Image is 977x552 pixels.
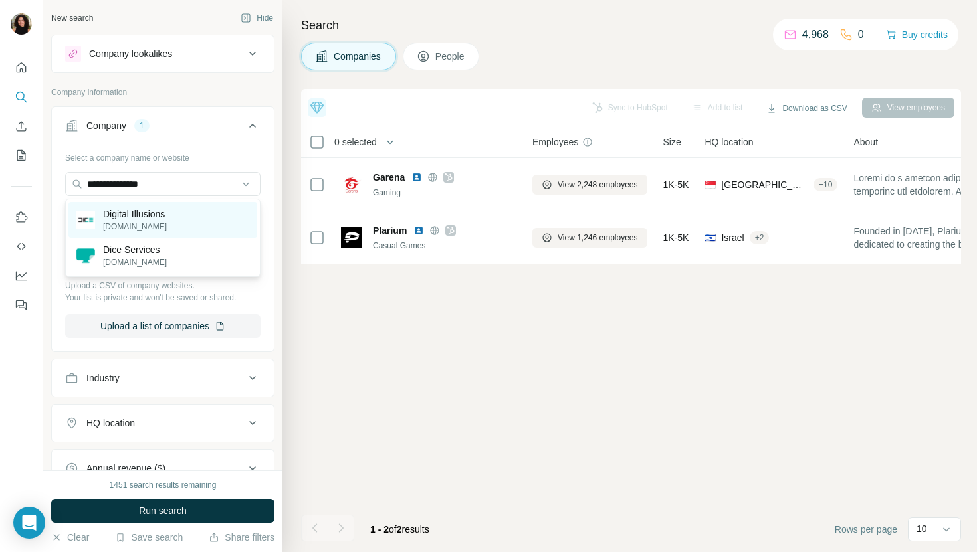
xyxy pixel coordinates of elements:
button: HQ location [52,407,274,439]
button: Enrich CSV [11,114,32,138]
span: 1K-5K [663,231,689,244]
button: Upload a list of companies [65,314,261,338]
button: View 1,246 employees [532,228,647,248]
div: Company [86,119,126,132]
button: Company lookalikes [52,38,274,70]
button: My lists [11,143,32,167]
div: Company lookalikes [89,47,172,60]
div: Industry [86,371,120,385]
button: Quick start [11,56,32,80]
span: 2 [397,524,402,535]
div: 1451 search results remaining [110,479,217,491]
span: of [389,524,397,535]
button: Share filters [209,531,274,544]
img: LinkedIn logo [411,172,422,183]
p: Digital Illusions [103,207,167,221]
span: 🇸🇬 [705,178,716,191]
div: Annual revenue ($) [86,462,165,475]
span: Rows per page [835,523,897,536]
p: [DOMAIN_NAME] [103,221,167,232]
button: Buy credits [886,25,948,44]
span: Plarium [373,224,407,237]
span: 🇮🇱 [705,231,716,244]
button: View 2,248 employees [532,175,647,195]
span: Employees [532,136,578,149]
span: Run search [139,504,187,517]
button: Hide [231,8,282,28]
img: Digital Illusions [76,211,95,229]
span: View 2,248 employees [558,179,638,191]
span: Garena [373,171,405,184]
span: 1K-5K [663,178,689,191]
p: Company information [51,86,274,98]
span: Size [663,136,681,149]
button: Use Surfe on LinkedIn [11,205,32,229]
span: 1 - 2 [370,524,389,535]
button: Feedback [11,293,32,317]
div: Casual Games [373,240,516,252]
button: Industry [52,362,274,394]
span: Israel [721,231,744,244]
button: Dashboard [11,264,32,288]
p: Upload a CSV of company websites. [65,280,261,292]
button: Download as CSV [757,98,856,118]
span: 0 selected [334,136,377,149]
span: Companies [334,50,382,63]
div: Gaming [373,187,516,199]
button: Run search [51,499,274,523]
span: About [853,136,878,149]
div: + 2 [750,232,770,244]
img: Dice Services [76,246,95,265]
img: Logo of Plarium [341,227,362,248]
img: LinkedIn logo [413,225,424,236]
button: Use Surfe API [11,234,32,258]
span: results [370,524,429,535]
h4: Search [301,16,961,35]
p: 10 [917,522,927,535]
p: [DOMAIN_NAME] [103,256,167,268]
span: View 1,246 employees [558,232,638,244]
button: Save search [115,531,183,544]
p: 4,968 [802,27,829,43]
div: New search [51,12,93,24]
p: Dice Services [103,243,167,256]
img: Avatar [11,13,32,35]
div: Open Intercom Messenger [13,507,45,539]
div: 1 [134,120,150,132]
img: Logo of Garena [341,174,362,195]
div: HQ location [86,416,135,430]
button: Search [11,85,32,109]
div: Select a company name or website [65,147,261,164]
p: 0 [858,27,864,43]
span: [GEOGRAPHIC_DATA], Southwest [721,178,808,191]
span: People [435,50,466,63]
div: + 10 [814,179,837,191]
span: HQ location [705,136,753,149]
p: Your list is private and won't be saved or shared. [65,292,261,304]
button: Annual revenue ($) [52,452,274,484]
button: Company1 [52,110,274,147]
button: Clear [51,531,89,544]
